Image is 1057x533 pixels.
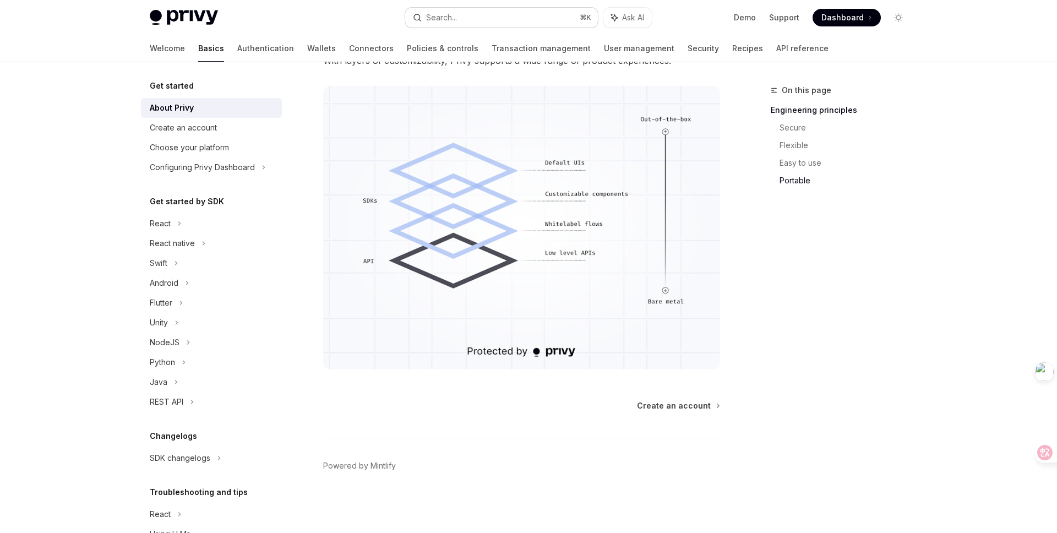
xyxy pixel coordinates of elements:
[349,35,394,62] a: Connectors
[150,336,179,349] div: NodeJS
[150,10,218,25] img: light logo
[637,400,711,411] span: Create an account
[150,121,217,134] div: Create an account
[150,356,175,369] div: Python
[323,86,720,369] img: images/Customization.png
[150,237,195,250] div: React native
[141,138,282,157] a: Choose your platform
[776,35,829,62] a: API reference
[150,452,210,465] div: SDK changelogs
[150,486,248,499] h5: Troubleshooting and tips
[813,9,881,26] a: Dashboard
[821,12,864,23] span: Dashboard
[604,35,674,62] a: User management
[150,217,171,230] div: React
[769,12,799,23] a: Support
[771,101,916,119] a: Engineering principles
[622,12,644,23] span: Ask AI
[198,35,224,62] a: Basics
[150,376,167,389] div: Java
[150,508,171,521] div: React
[141,118,282,138] a: Create an account
[150,195,224,208] h5: Get started by SDK
[150,429,197,443] h5: Changelogs
[150,79,194,93] h5: Get started
[688,35,719,62] a: Security
[150,316,168,329] div: Unity
[150,276,178,290] div: Android
[407,35,478,62] a: Policies & controls
[780,172,916,189] a: Portable
[580,13,591,22] span: ⌘ K
[141,98,282,118] a: About Privy
[150,257,167,270] div: Swift
[782,84,831,97] span: On this page
[150,296,172,309] div: Flutter
[405,8,598,28] button: Search...⌘K
[732,35,763,62] a: Recipes
[150,161,255,174] div: Configuring Privy Dashboard
[780,137,916,154] a: Flexible
[150,395,183,409] div: REST API
[323,460,396,471] a: Powered by Mintlify
[603,8,652,28] button: Ask AI
[890,9,907,26] button: Toggle dark mode
[307,35,336,62] a: Wallets
[150,141,229,154] div: Choose your platform
[150,101,194,115] div: About Privy
[780,154,916,172] a: Easy to use
[780,119,916,137] a: Secure
[237,35,294,62] a: Authentication
[637,400,719,411] a: Create an account
[426,11,457,24] div: Search...
[734,12,756,23] a: Demo
[492,35,591,62] a: Transaction management
[150,35,185,62] a: Welcome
